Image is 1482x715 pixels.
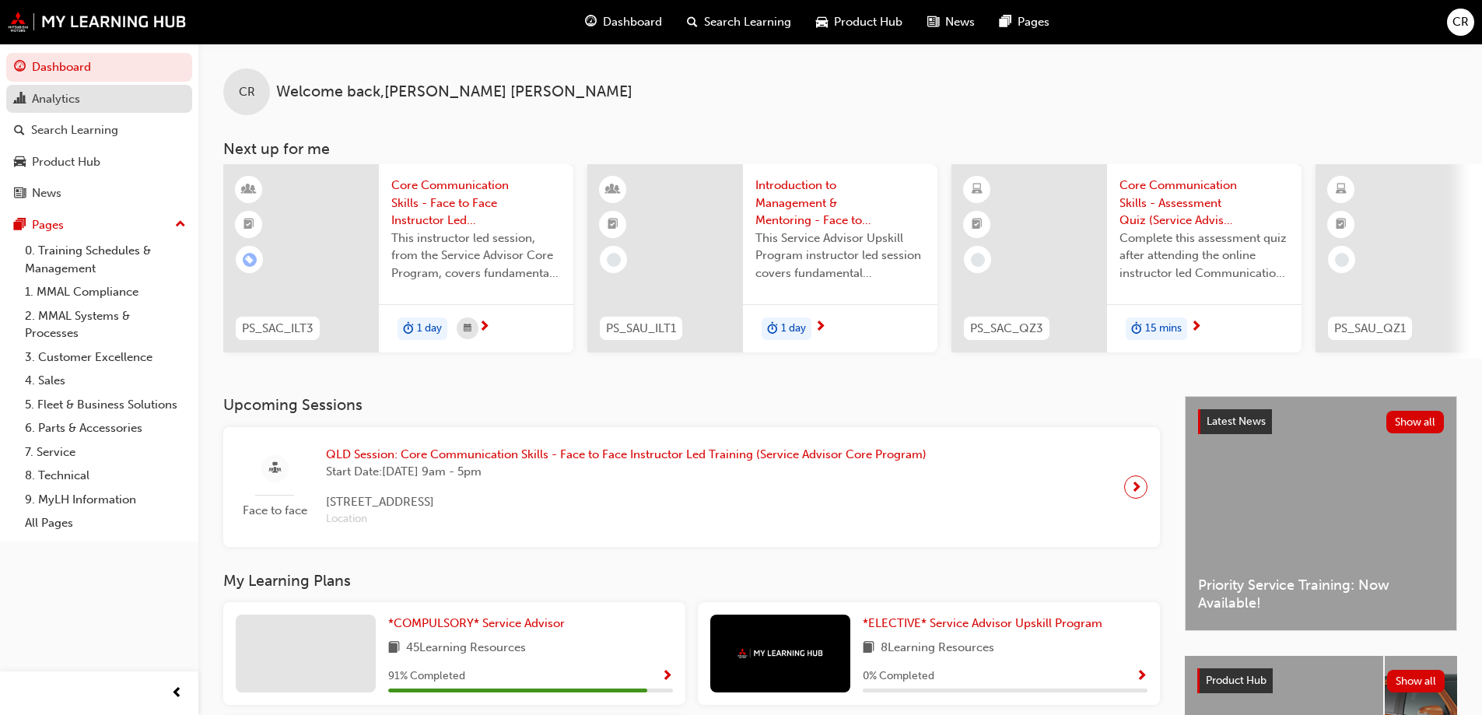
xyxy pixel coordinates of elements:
a: 7. Service [19,440,192,464]
span: 0 % Completed [863,668,934,685]
span: News [945,13,975,31]
span: CR [1452,13,1469,31]
span: duration-icon [403,319,414,339]
a: Product Hub [6,148,192,177]
a: Analytics [6,85,192,114]
span: learningResourceType_ELEARNING-icon [972,180,983,200]
span: PS_SAU_ILT1 [606,320,676,338]
span: calendar-icon [464,319,471,338]
a: PS_SAC_ILT3Core Communication Skills - Face to Face Instructor Led Training (Service Advisor Core... [223,164,573,352]
button: Show all [1386,411,1445,433]
span: guage-icon [14,61,26,75]
span: 15 mins [1145,320,1182,338]
a: 0. Training Schedules & Management [19,239,192,280]
span: pages-icon [1000,12,1011,32]
span: booktick-icon [608,215,618,235]
button: Pages [6,211,192,240]
button: Show Progress [661,667,673,686]
img: mmal [8,12,187,32]
span: *ELECTIVE* Service Advisor Upskill Program [863,616,1102,630]
span: book-icon [388,639,400,658]
h3: Next up for me [198,140,1482,158]
a: Latest NewsShow all [1198,409,1444,434]
span: Core Communication Skills - Face to Face Instructor Led Training (Service Advisor Core Program) [391,177,561,230]
span: search-icon [687,12,698,32]
a: search-iconSearch Learning [674,6,804,38]
a: 8. Technical [19,464,192,488]
span: car-icon [14,156,26,170]
span: chart-icon [14,93,26,107]
a: guage-iconDashboard [573,6,674,38]
span: duration-icon [1131,319,1142,339]
span: Product Hub [834,13,902,31]
span: Start Date: [DATE] 9am - 5pm [326,463,927,481]
span: This instructor led session, from the Service Advisor Core Program, covers fundamental communicat... [391,230,561,282]
a: 4. Sales [19,369,192,393]
span: PS_SAU_QZ1 [1334,320,1406,338]
span: Core Communication Skills - Assessment Quiz (Service Advisor Core Program) [1119,177,1289,230]
span: Location [326,510,927,528]
a: news-iconNews [915,6,987,38]
span: pages-icon [14,219,26,233]
a: Dashboard [6,53,192,82]
span: duration-icon [767,319,778,339]
a: Latest NewsShow allPriority Service Training: Now Available! [1185,396,1457,631]
span: Introduction to Management & Mentoring - Face to Face Instructor Led Training (Service Advisor Up... [755,177,925,230]
span: search-icon [14,124,25,138]
a: 1. MMAL Compliance [19,280,192,304]
div: Search Learning [31,121,118,139]
h3: My Learning Plans [223,572,1160,590]
span: next-icon [1190,321,1202,335]
a: *ELECTIVE* Service Advisor Upskill Program [863,615,1109,633]
span: learningRecordVerb_NONE-icon [971,253,985,267]
a: PS_SAU_ILT1Introduction to Management & Mentoring - Face to Face Instructor Led Training (Service... [587,164,937,352]
span: learningRecordVerb_NONE-icon [607,253,621,267]
a: Face to faceQLD Session: Core Communication Skills - Face to Face Instructor Led Training (Servic... [236,440,1147,534]
span: next-icon [1130,476,1142,498]
span: 91 % Completed [388,668,465,685]
span: PS_SAC_QZ3 [970,320,1043,338]
a: PS_SAC_QZ3Core Communication Skills - Assessment Quiz (Service Advisor Core Program)Complete this... [951,164,1302,352]
h3: Upcoming Sessions [223,396,1160,414]
span: guage-icon [585,12,597,32]
span: Search Learning [704,13,791,31]
span: next-icon [478,321,490,335]
span: Pages [1018,13,1049,31]
span: CR [239,83,255,101]
a: Search Learning [6,116,192,145]
span: *COMPULSORY* Service Advisor [388,616,565,630]
span: PS_SAC_ILT3 [242,320,314,338]
span: next-icon [815,321,826,335]
span: Face to face [236,502,314,520]
span: booktick-icon [243,215,254,235]
img: mmal [737,648,823,658]
span: prev-icon [171,684,183,703]
a: pages-iconPages [987,6,1062,38]
span: booktick-icon [972,215,983,235]
div: Analytics [32,90,80,108]
span: car-icon [816,12,828,32]
span: news-icon [927,12,939,32]
span: learningResourceType_INSTRUCTOR_LED-icon [243,180,254,200]
div: Pages [32,216,64,234]
span: 1 day [417,320,442,338]
span: news-icon [14,187,26,201]
span: booktick-icon [1336,215,1347,235]
span: This Service Advisor Upskill Program instructor led session covers fundamental management styles ... [755,230,925,282]
a: 5. Fleet & Business Solutions [19,393,192,417]
span: 8 Learning Resources [881,639,994,658]
span: up-icon [175,215,186,235]
span: book-icon [863,639,874,658]
div: News [32,184,61,202]
span: Show Progress [1136,670,1147,684]
a: Product HubShow all [1197,668,1445,693]
span: learningRecordVerb_ENROLL-icon [243,253,257,267]
a: 6. Parts & Accessories [19,416,192,440]
a: *COMPULSORY* Service Advisor [388,615,571,633]
div: Product Hub [32,153,100,171]
span: Product Hub [1206,674,1267,687]
a: 2. MMAL Systems & Processes [19,304,192,345]
button: DashboardAnalyticsSearch LearningProduct HubNews [6,50,192,211]
button: Show Progress [1136,667,1147,686]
